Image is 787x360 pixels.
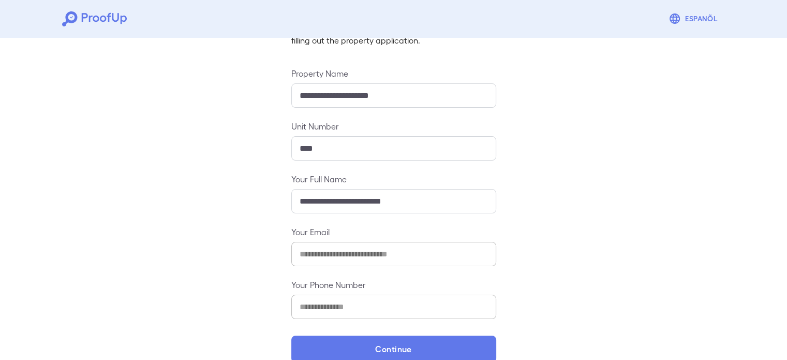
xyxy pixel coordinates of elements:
label: Property Name [291,67,496,79]
label: Your Full Name [291,173,496,185]
button: Espanõl [664,8,725,29]
label: Your Phone Number [291,279,496,291]
label: Your Email [291,226,496,238]
label: Unit Number [291,120,496,132]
